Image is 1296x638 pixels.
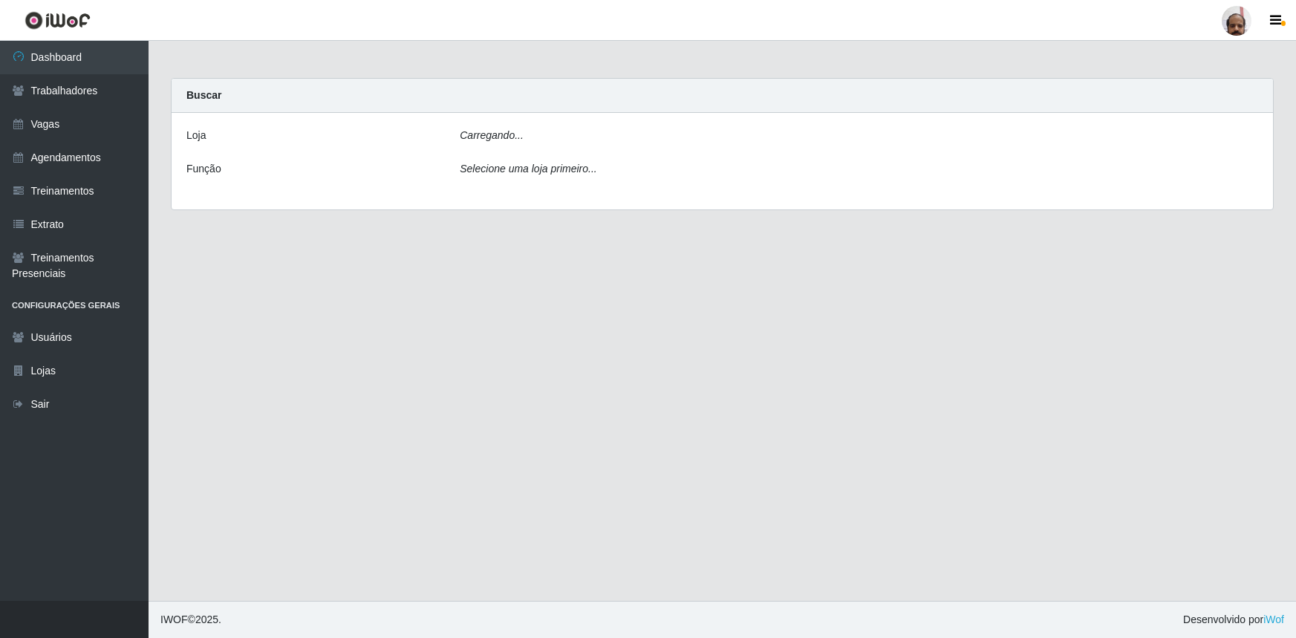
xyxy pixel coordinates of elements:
[1183,612,1284,628] span: Desenvolvido por
[460,163,596,175] i: Selecione uma loja primeiro...
[25,11,91,30] img: CoreUI Logo
[186,128,206,143] label: Loja
[186,161,221,177] label: Função
[460,129,524,141] i: Carregando...
[160,612,221,628] span: © 2025 .
[160,613,188,625] span: IWOF
[1263,613,1284,625] a: iWof
[186,89,221,101] strong: Buscar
